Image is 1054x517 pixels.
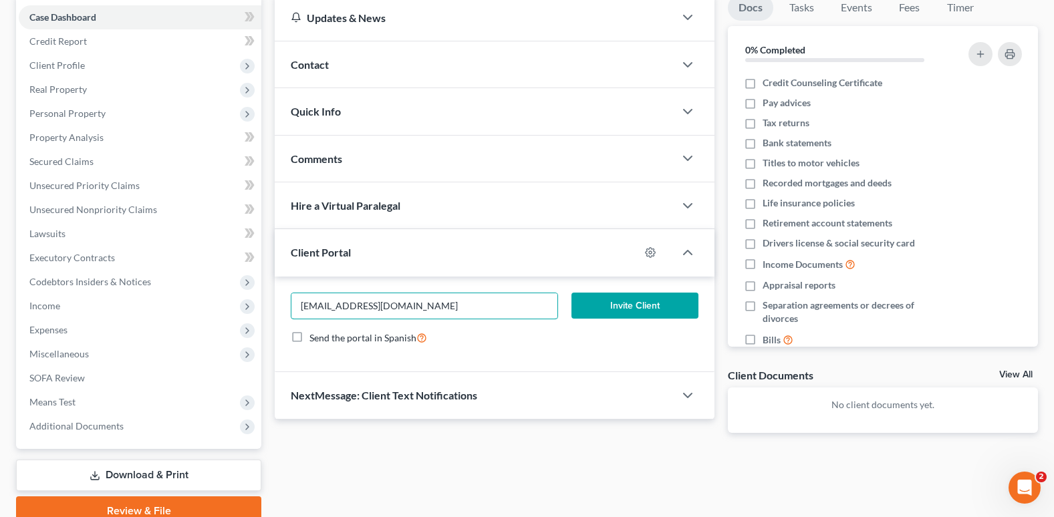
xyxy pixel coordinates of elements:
span: Unsecured Priority Claims [29,180,140,191]
div: Updates & News [291,11,658,25]
span: Hire a Virtual Paralegal [291,199,400,212]
span: SOFA Review [29,372,85,383]
span: Client Profile [29,59,85,71]
span: Appraisal reports [763,279,835,292]
span: Executory Contracts [29,252,115,263]
strong: 0% Completed [745,44,805,55]
span: Secured Claims [29,156,94,167]
a: Property Analysis [19,126,261,150]
input: Enter email [291,293,557,319]
span: NextMessage: Client Text Notifications [291,389,477,401]
span: Bills [763,333,781,347]
span: Quick Info [291,105,341,118]
a: Lawsuits [19,222,261,246]
span: Income [29,300,60,311]
iframe: Intercom live chat [1009,472,1041,504]
span: Case Dashboard [29,11,96,23]
span: Separation agreements or decrees of divorces [763,299,949,325]
span: Comments [291,152,342,165]
span: Lawsuits [29,228,65,239]
span: Credit Counseling Certificate [763,76,882,90]
span: Client Portal [291,246,351,258]
a: Secured Claims [19,150,261,174]
span: Codebtors Insiders & Notices [29,276,151,287]
span: Means Test [29,396,76,407]
span: Titles to motor vehicles [763,156,860,170]
span: Income Documents [763,258,843,271]
button: Invite Client [571,293,698,319]
span: Unsecured Nonpriority Claims [29,204,157,215]
span: Contact [291,58,329,71]
span: Recorded mortgages and deeds [763,176,892,190]
span: Drivers license & social security card [763,236,915,250]
a: Unsecured Priority Claims [19,174,261,198]
span: Additional Documents [29,420,124,432]
span: Tax returns [763,116,809,130]
p: No client documents yet. [739,398,1027,411]
a: Case Dashboard [19,5,261,29]
span: 2 [1036,472,1047,482]
a: Unsecured Nonpriority Claims [19,198,261,222]
a: SOFA Review [19,366,261,390]
div: Client Documents [728,368,813,382]
span: Expenses [29,324,68,335]
a: Download & Print [16,460,261,491]
span: Miscellaneous [29,348,89,359]
span: Bank statements [763,136,831,150]
span: Life insurance policies [763,196,855,210]
span: Personal Property [29,108,106,119]
span: Retirement account statements [763,216,892,230]
a: View All [999,370,1033,379]
span: Send the portal in Spanish [309,332,416,343]
a: Credit Report [19,29,261,53]
span: Real Property [29,83,87,95]
a: Executory Contracts [19,246,261,270]
span: Property Analysis [29,132,104,143]
span: Pay advices [763,96,811,110]
span: Credit Report [29,35,87,47]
